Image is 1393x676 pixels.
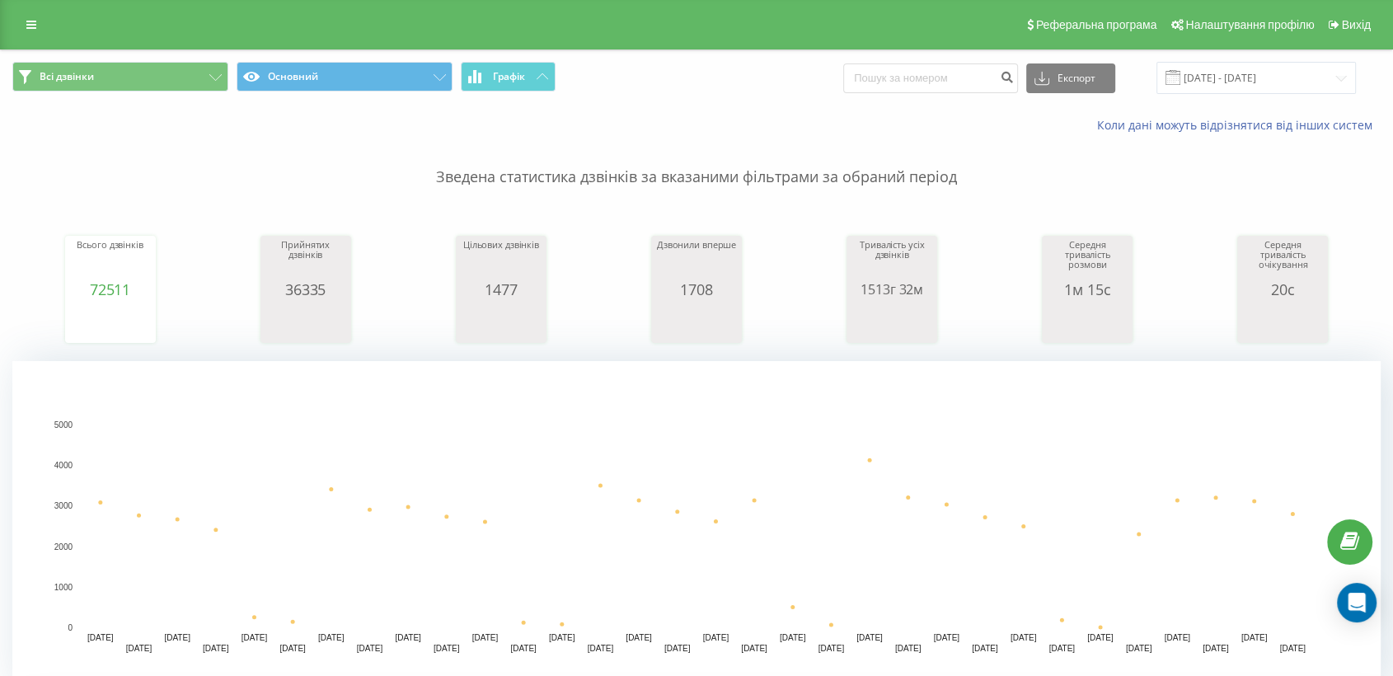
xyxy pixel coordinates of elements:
text: 5000 [54,420,73,430]
div: Прийнятих дзвінків [265,240,347,281]
text: [DATE] [780,633,806,642]
div: Всього дзвінків [69,240,152,281]
text: [DATE] [895,644,922,653]
span: Графік [493,71,525,82]
text: [DATE] [818,644,845,653]
div: Дзвонили вперше [655,240,738,281]
text: [DATE] [549,633,575,642]
button: Основний [237,62,453,92]
div: 36335 [265,281,347,298]
svg: A chart. [265,298,347,347]
text: [DATE] [318,633,345,642]
text: [DATE] [434,644,460,653]
text: [DATE] [510,644,537,653]
div: 72511 [69,281,152,298]
text: 1000 [54,583,73,592]
button: Всі дзвінки [12,62,228,92]
div: Середня тривалість розмови [1046,240,1128,281]
div: Цільових дзвінків [460,240,542,281]
text: [DATE] [279,644,306,653]
text: [DATE] [203,644,229,653]
div: 1477 [460,281,542,298]
text: [DATE] [126,644,152,653]
text: 2000 [54,542,73,552]
span: Вихід [1342,18,1371,31]
input: Пошук за номером [843,63,1018,93]
text: [DATE] [1203,644,1229,653]
text: [DATE] [1164,633,1190,642]
text: [DATE] [1241,633,1268,642]
text: [DATE] [972,644,998,653]
p: Зведена статистика дзвінків за вказаними фільтрами за обраний період [12,134,1381,188]
text: [DATE] [703,633,729,642]
div: Середня тривалість очікування [1241,240,1324,281]
text: [DATE] [87,633,114,642]
svg: A chart. [1241,298,1324,347]
text: [DATE] [626,633,652,642]
text: [DATE] [1279,644,1306,653]
svg: A chart. [1046,298,1128,347]
text: [DATE] [588,644,614,653]
div: 1708 [655,281,738,298]
svg: A chart. [851,298,933,347]
text: [DATE] [357,644,383,653]
div: 1м 15с [1046,281,1128,298]
text: [DATE] [1011,633,1037,642]
span: Налаштування профілю [1185,18,1314,31]
div: 20с [1241,281,1324,298]
svg: A chart. [69,298,152,347]
text: [DATE] [856,633,883,642]
span: Всі дзвінки [40,70,94,83]
button: Графік [461,62,556,92]
button: Експорт [1026,63,1115,93]
text: [DATE] [472,633,499,642]
text: [DATE] [1126,644,1152,653]
span: Реферальна програма [1036,18,1157,31]
text: 3000 [54,502,73,511]
text: [DATE] [741,644,767,653]
text: [DATE] [242,633,268,642]
div: 1513г 32м [851,281,933,298]
text: [DATE] [1087,633,1114,642]
svg: A chart. [460,298,542,347]
text: [DATE] [164,633,190,642]
div: Тривалість усіх дзвінків [851,240,933,281]
text: 0 [68,623,73,632]
div: Open Intercom Messenger [1337,583,1377,622]
text: [DATE] [395,633,421,642]
text: [DATE] [664,644,691,653]
text: 4000 [54,461,73,470]
a: Коли дані можуть відрізнятися вiд інших систем [1097,117,1381,133]
svg: A chart. [655,298,738,347]
text: [DATE] [1048,644,1075,653]
text: [DATE] [934,633,960,642]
